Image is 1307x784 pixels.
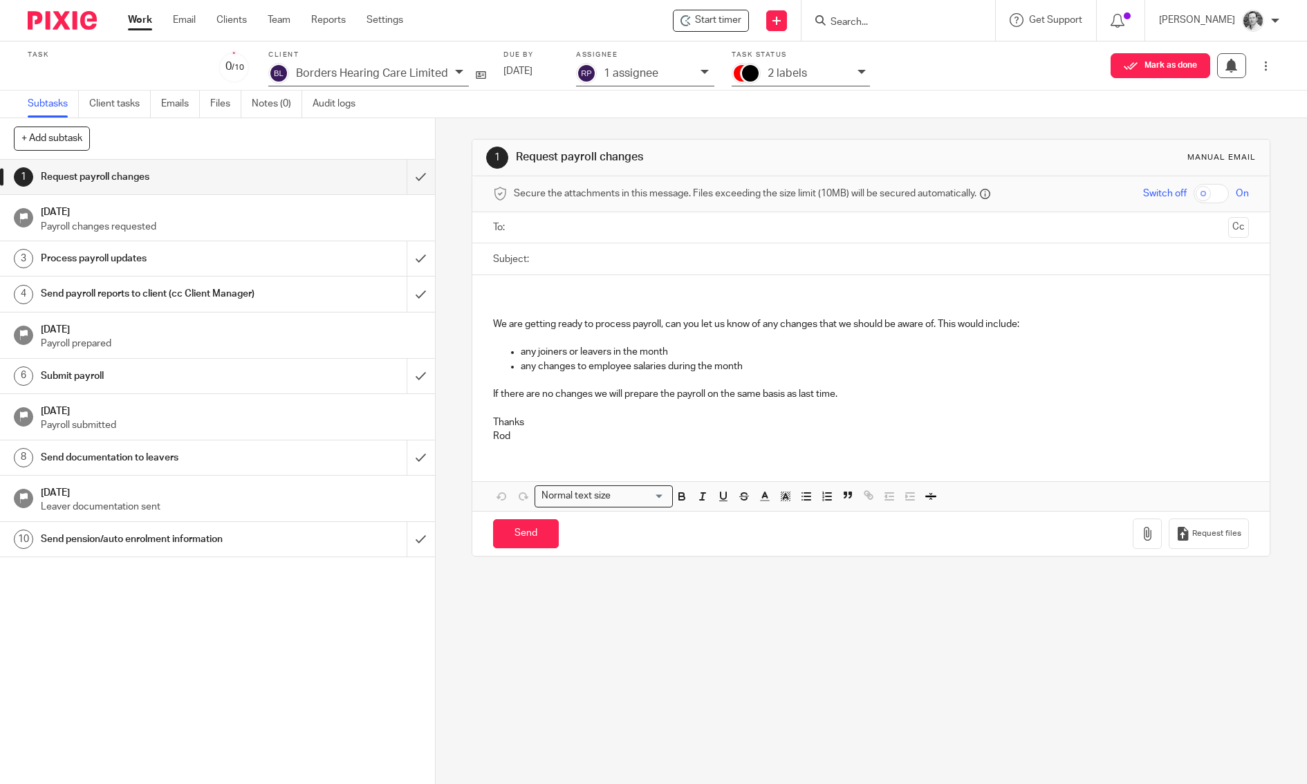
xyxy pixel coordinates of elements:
h1: [DATE] [41,202,421,219]
span: Secure the attachments in this message. Files exceeding the size limit (10MB) will be secured aut... [514,187,976,200]
a: Clients [216,13,247,27]
h1: Request payroll changes [41,167,276,187]
span: [DATE] [503,66,532,76]
a: Audit logs [313,91,366,118]
input: Send [493,519,559,549]
a: Subtasks [28,91,79,118]
input: Search for option [615,489,665,503]
div: 1 [14,167,33,187]
p: any joiners or leavers in the month [521,345,1249,359]
div: 3 [14,249,33,268]
button: Cc [1228,217,1249,238]
div: 10 [14,530,33,549]
img: svg%3E [268,63,289,84]
a: Notes (0) [252,91,302,118]
a: Team [268,13,290,27]
button: Request files [1169,519,1249,550]
p: 1 assignee [604,67,658,80]
div: 4 [14,285,33,304]
a: Client tasks [89,91,151,118]
a: Settings [367,13,403,27]
div: Search for option [535,485,673,507]
span: Switch off [1143,187,1187,200]
div: 0 [218,59,251,75]
p: Payroll prepared [41,337,421,351]
img: Rod%202%20Small.jpg [1242,10,1264,32]
a: Emails [161,91,200,118]
h1: [DATE] [41,401,421,418]
input: Search [829,17,954,29]
p: If there are no changes we will prepare the payroll on the same basis as last time. [493,387,1249,401]
label: Subject: [493,252,529,266]
label: Assignee [576,50,714,59]
label: Due by [503,50,559,59]
label: To: [493,221,508,234]
a: Email [173,13,196,27]
span: Start timer [695,13,741,27]
h1: Send payroll reports to client (cc Client Manager) [41,283,276,304]
span: Request files [1192,528,1241,539]
span: On [1236,187,1249,200]
p: [PERSON_NAME] [1159,13,1235,27]
div: Borders Hearing Care Limited - Payroll - Monthly - Client makes payments [673,10,749,32]
p: Rod [493,429,1249,443]
div: 1 [486,147,508,169]
h1: Request payroll changes [516,150,901,165]
h1: [DATE] [41,319,421,337]
p: any changes to employee salaries during the month [521,360,1249,373]
p: Payroll submitted [41,418,421,432]
span: Mark as done [1144,61,1197,71]
h1: [DATE] [41,483,421,500]
button: Mark as done [1111,53,1210,78]
span: Normal text size [538,489,613,503]
p: Thanks [493,416,1249,429]
h1: Send pension/auto enrolment information [41,529,276,550]
h1: Submit payroll [41,366,276,386]
label: Client [268,50,486,59]
p: 2 labels [768,67,807,80]
h1: Process payroll updates [41,248,276,269]
div: 6 [14,366,33,386]
span: Get Support [1029,15,1082,25]
div: 8 [14,448,33,467]
label: Task [28,50,201,59]
label: Task status [732,50,870,59]
p: We are getting ready to process payroll, can you let us know of any changes that we should be awa... [493,317,1249,331]
img: Pixie [28,11,97,30]
h1: Send documentation to leavers [41,447,276,468]
button: + Add subtask [14,127,90,150]
p: Leaver documentation sent [41,500,421,514]
a: Work [128,13,152,27]
a: Files [210,91,241,118]
small: /10 [232,64,244,71]
a: Reports [311,13,346,27]
p: Payroll changes requested [41,220,421,234]
img: svg%3E [576,63,597,84]
p: Borders Hearing Care Limited [296,67,448,80]
div: Manual email [1187,152,1256,163]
